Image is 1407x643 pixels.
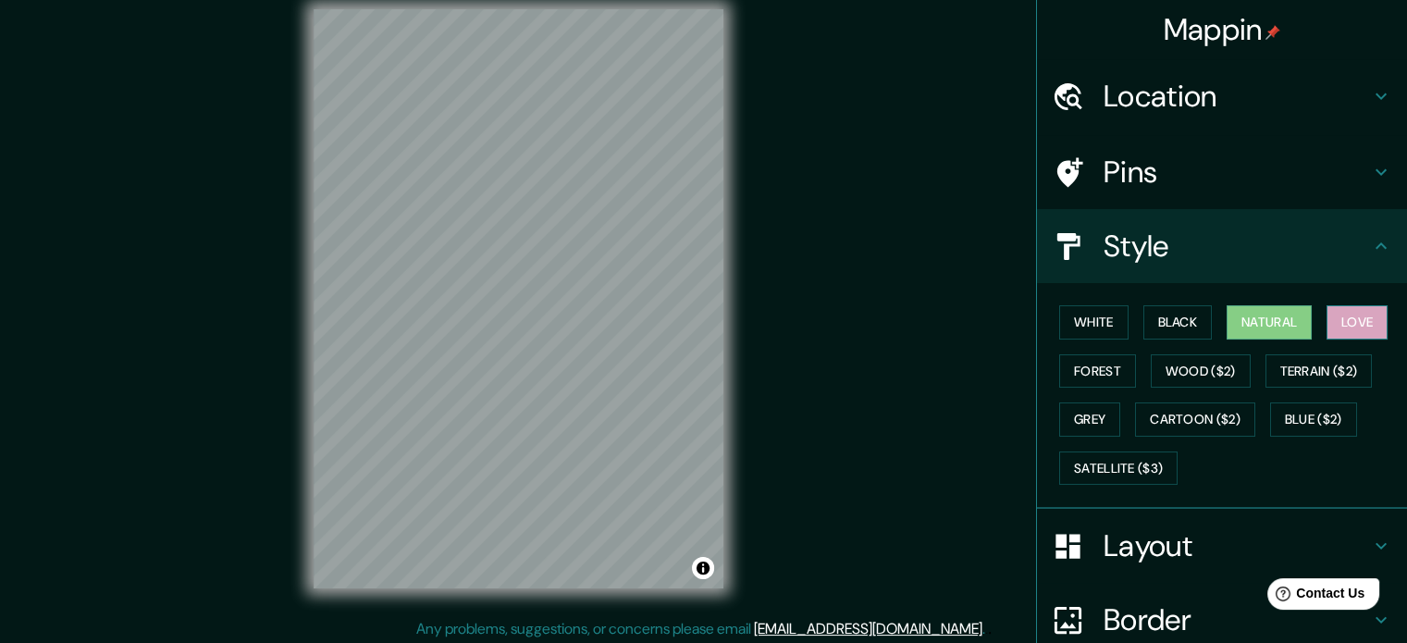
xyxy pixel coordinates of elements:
[1164,11,1281,48] h4: Mappin
[1327,305,1388,340] button: Love
[1270,402,1357,437] button: Blue ($2)
[1104,78,1370,115] h4: Location
[1242,571,1387,623] iframe: Help widget launcher
[1104,527,1370,564] h4: Layout
[1059,451,1178,486] button: Satellite ($3)
[1037,209,1407,283] div: Style
[1059,402,1120,437] button: Grey
[1037,509,1407,583] div: Layout
[1104,601,1370,638] h4: Border
[1151,354,1251,389] button: Wood ($2)
[1059,354,1136,389] button: Forest
[416,618,985,640] p: Any problems, suggestions, or concerns please email .
[1037,59,1407,133] div: Location
[988,618,992,640] div: .
[1227,305,1312,340] button: Natural
[1059,305,1129,340] button: White
[1104,154,1370,191] h4: Pins
[1265,25,1280,40] img: pin-icon.png
[1143,305,1213,340] button: Black
[692,557,714,579] button: Toggle attribution
[1104,228,1370,265] h4: Style
[1135,402,1255,437] button: Cartoon ($2)
[985,618,988,640] div: .
[314,9,723,588] canvas: Map
[1265,354,1373,389] button: Terrain ($2)
[754,619,982,638] a: [EMAIL_ADDRESS][DOMAIN_NAME]
[1037,135,1407,209] div: Pins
